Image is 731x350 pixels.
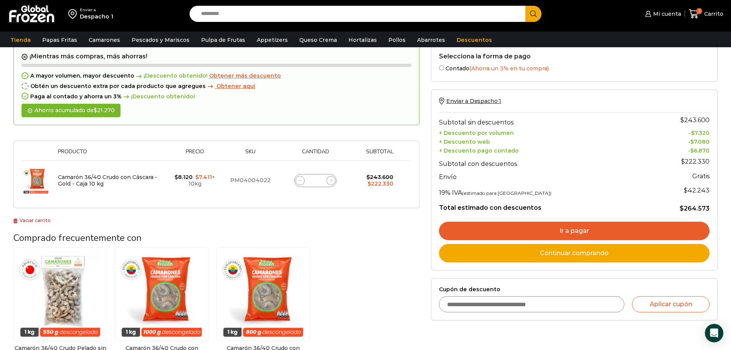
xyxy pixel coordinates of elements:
[453,33,496,47] a: Descuentos
[94,107,115,114] bdi: 21.270
[439,244,710,262] a: Continuar comprando
[691,129,710,136] bdi: 7.320
[702,10,723,18] span: Carrito
[439,128,647,137] th: + Descuento por volumen
[310,175,321,186] input: Product quantity
[696,8,702,14] span: 3
[13,232,142,244] span: Comprado frecuentemente con
[94,107,97,114] span: $
[680,205,710,212] bdi: 264.573
[439,64,710,72] label: Contado
[439,136,647,145] th: + Descuento web
[168,149,222,161] th: Precio
[279,149,352,161] th: Cantidad
[469,65,549,72] span: (Ahorra un 3% en tu compra)
[21,83,411,90] div: Obtén un descuento extra por cada producto que agregues
[684,187,688,194] span: $
[368,180,371,187] span: $
[216,83,255,90] span: Obtener aqui
[366,174,370,181] span: $
[368,180,393,187] bdi: 222.330
[68,7,80,20] img: address-field-icon.svg
[38,33,81,47] a: Papas Fritas
[21,53,411,60] h2: ¡Mientras más compras, más ahorras!
[705,324,723,342] div: Open Intercom Messenger
[54,149,168,161] th: Producto
[439,169,647,183] th: Envío
[684,187,710,194] span: 42.243
[680,116,684,124] span: $
[462,190,551,196] small: (estimado para [GEOGRAPHIC_DATA])
[439,183,647,198] th: 19% IVA
[209,73,281,79] a: Obtener más descuento
[439,145,647,154] th: + Descuento pago contado
[681,158,685,165] span: $
[692,173,710,180] strong: Gratis
[58,174,157,187] a: Camarón 36/40 Crudo con Cáscara - Gold - Caja 10 kg
[21,104,120,117] div: Ahorro acumulado de
[345,33,381,47] a: Hortalizas
[21,93,411,100] div: Paga al contado y ahorra un 3%
[206,83,255,90] a: Obtener aqui
[134,73,208,79] span: ¡Descuento obtenido!
[439,154,647,169] th: Subtotal con descuentos
[690,138,694,145] span: $
[352,149,408,161] th: Subtotal
[80,13,113,20] div: Despacho 1
[647,128,710,137] td: -
[128,33,193,47] a: Pescados y Mariscos
[439,113,647,128] th: Subtotal sin descuentos
[222,149,279,161] th: Sku
[13,217,51,223] a: Vaciar carrito
[689,5,723,23] a: 3 Carrito
[222,161,279,201] td: PM04004022
[647,136,710,145] td: -
[647,145,710,154] td: -
[439,53,710,60] h2: Selecciona la forma de pago
[209,72,281,79] span: Obtener más descuento
[439,286,710,293] label: Cupón de descuento
[690,147,710,154] bdi: 6.870
[195,174,199,181] span: $
[295,33,341,47] a: Queso Crema
[80,7,113,13] div: Enviar a
[680,205,684,212] span: $
[439,65,444,70] input: Contado(Ahorra un 3% en tu compra)
[439,198,647,213] th: Total estimado con descuentos
[175,174,178,181] span: $
[525,6,541,22] button: Search button
[651,10,681,18] span: Mi cuenta
[7,33,35,47] a: Tienda
[85,33,124,47] a: Camarones
[439,98,501,105] a: Enviar a Despacho 1
[195,174,212,181] bdi: 7.411
[197,33,249,47] a: Pulpa de Frutas
[439,222,710,240] a: Ir a pagar
[21,73,411,79] div: A mayor volumen, mayor descuento
[632,296,710,312] button: Aplicar cupón
[168,161,222,201] td: × 10kg
[384,33,409,47] a: Pollos
[690,147,694,154] span: $
[122,93,195,100] span: ¡Descuento obtenido!
[680,116,710,124] bdi: 243.600
[366,174,393,181] bdi: 243.600
[175,174,193,181] bdi: 8.120
[253,33,292,47] a: Appetizers
[643,6,681,22] a: Mi cuenta
[446,98,501,105] span: Enviar a Despacho 1
[413,33,449,47] a: Abarrotes
[691,129,695,136] span: $
[681,158,710,165] bdi: 222.330
[690,138,710,145] bdi: 7.080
